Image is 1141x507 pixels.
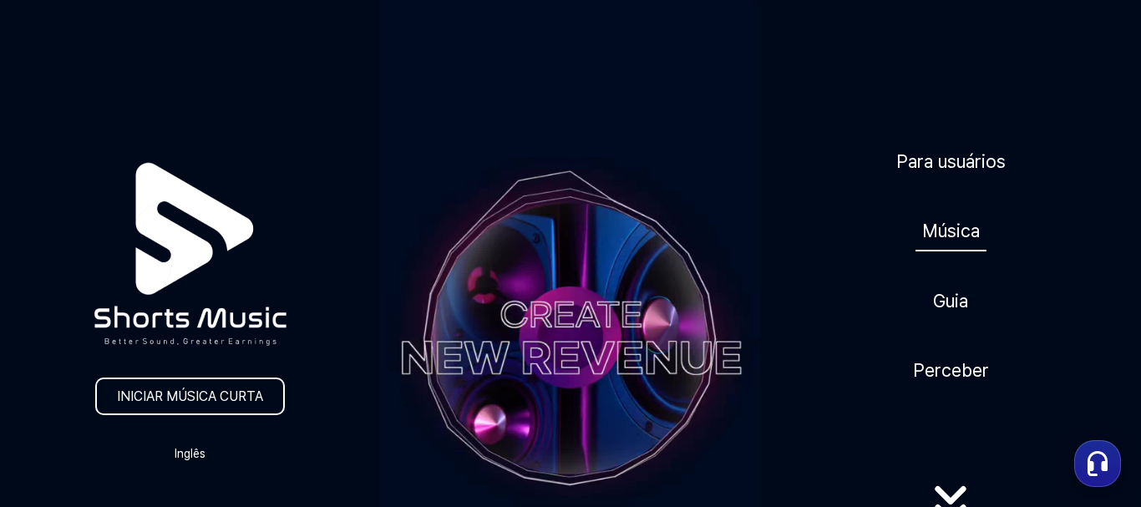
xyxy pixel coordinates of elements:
font: Inglês [175,447,205,460]
font: Guia [933,289,968,311]
a: Guia [926,278,975,322]
font: Para usuários [896,150,1006,171]
a: Settings [216,368,321,410]
span: Home [43,393,72,407]
a: Home [5,368,110,410]
span: Settings [247,393,288,407]
a: INICIAR MÚSICA CURTA [95,378,285,415]
a: Perceber [906,347,996,391]
a: Música [915,208,986,251]
a: Para usuários [890,139,1012,182]
font: Perceber [913,359,989,381]
font: Música [922,220,980,241]
font: INICIAR MÚSICA CURTA [117,388,263,404]
a: Messages [110,368,216,410]
button: Inglês [150,442,231,465]
img: logotipo [53,118,327,391]
span: Messages [139,394,188,408]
